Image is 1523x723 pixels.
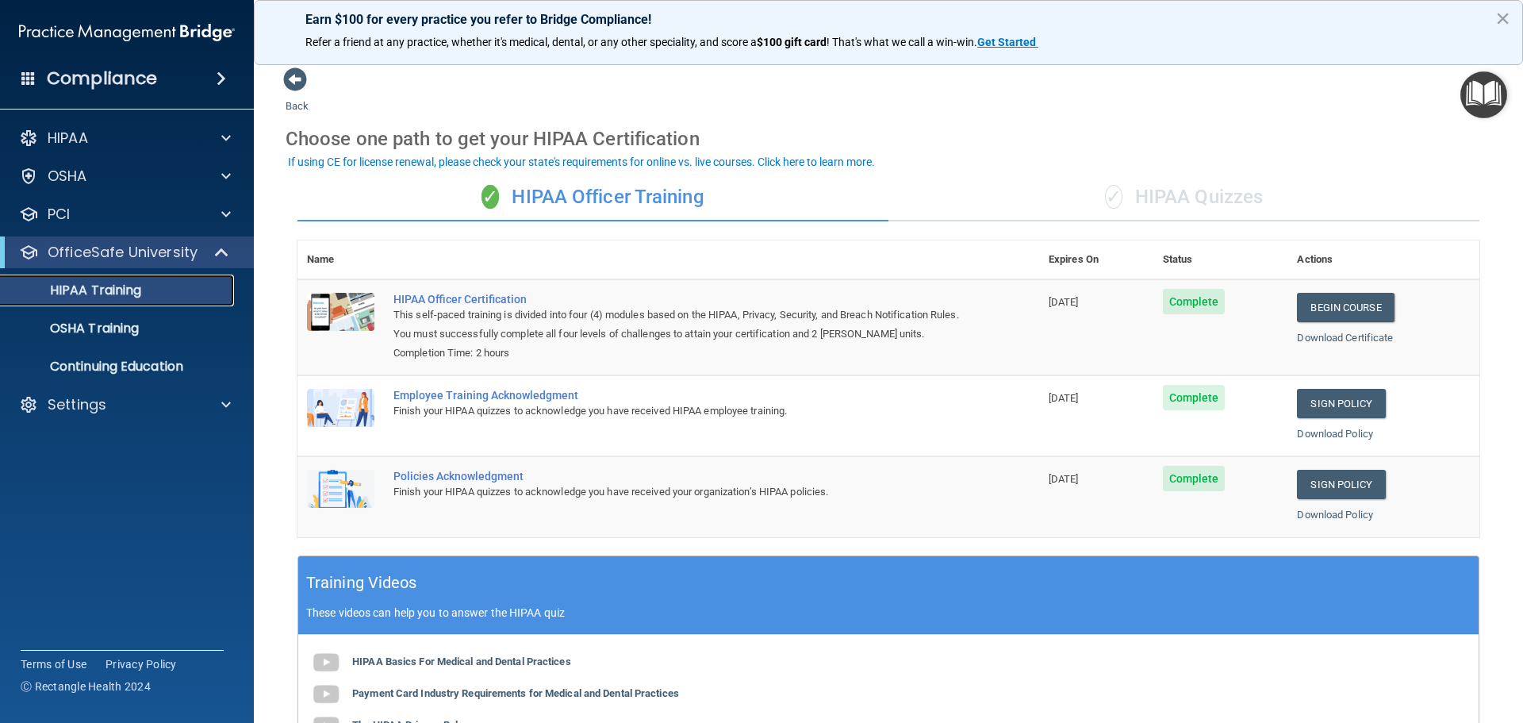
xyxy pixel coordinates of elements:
a: Get Started [977,36,1038,48]
strong: Get Started [977,36,1036,48]
a: Settings [19,395,231,414]
p: OSHA [48,167,87,186]
span: [DATE] [1049,392,1079,404]
div: Finish your HIPAA quizzes to acknowledge you have received your organization’s HIPAA policies. [393,483,960,502]
span: ✓ [1105,185,1122,209]
a: OSHA [19,167,231,186]
div: Finish your HIPAA quizzes to acknowledge you have received HIPAA employee training. [393,402,960,421]
a: Sign Policy [1297,470,1385,499]
th: Name [297,240,384,279]
div: HIPAA Quizzes [888,174,1479,221]
button: Close [1495,6,1510,31]
a: Terms of Use [21,656,86,672]
a: HIPAA [19,129,231,148]
span: Refer a friend at any practice, whether it's medical, dental, or any other speciality, and score a [305,36,757,48]
p: HIPAA Training [10,283,141,298]
p: OSHA Training [10,321,139,337]
span: [DATE] [1049,296,1079,308]
h4: Compliance [47,67,157,90]
p: PCI [48,205,70,224]
div: Policies Acknowledgment [393,470,960,483]
a: Privacy Policy [105,656,177,672]
a: OfficeSafe University [19,243,230,262]
div: Employee Training Acknowledgment [393,389,960,402]
img: gray_youtube_icon.38fcd6cc.png [310,679,342,710]
a: HIPAA Officer Certification [393,293,960,306]
a: PCI [19,205,231,224]
img: PMB logo [19,17,235,48]
div: Completion Time: 2 hours [393,344,960,363]
th: Expires On [1039,240,1153,279]
p: Continuing Education [10,359,227,375]
p: Earn $100 for every practice you refer to Bridge Compliance! [305,12,1471,27]
h5: Training Videos [306,569,417,597]
a: Download Policy [1297,509,1373,521]
button: If using CE for license renewal, please check your state's requirements for online vs. live cours... [286,154,877,170]
img: gray_youtube_icon.38fcd6cc.png [310,647,342,679]
span: Complete [1163,385,1226,410]
strong: $100 gift card [757,36,827,48]
div: Choose one path to get your HIPAA Certification [286,116,1491,162]
th: Status [1153,240,1288,279]
p: These videos can help you to answer the HIPAA quiz [306,606,1471,619]
b: HIPAA Basics For Medical and Dental Practices [352,656,571,667]
span: Complete [1163,466,1226,491]
span: ✓ [481,185,499,209]
b: Payment Card Industry Requirements for Medical and Dental Practices [352,687,679,699]
p: OfficeSafe University [48,243,198,262]
a: Download Policy [1297,428,1373,440]
th: Actions [1287,240,1479,279]
span: ! That's what we call a win-win. [827,36,977,48]
span: Ⓒ Rectangle Health 2024 [21,679,151,694]
a: Sign Policy [1297,389,1385,418]
a: Begin Course [1297,293,1394,322]
div: This self-paced training is divided into four (4) modules based on the HIPAA, Privacy, Security, ... [393,306,960,344]
p: HIPAA [48,129,88,148]
div: HIPAA Officer Training [297,174,888,221]
button: Open Resource Center [1460,71,1507,118]
a: Download Certificate [1297,332,1393,344]
div: If using CE for license renewal, please check your state's requirements for online vs. live cours... [288,156,875,167]
a: Back [286,81,309,112]
p: Settings [48,395,106,414]
span: Complete [1163,289,1226,314]
span: [DATE] [1049,473,1079,485]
